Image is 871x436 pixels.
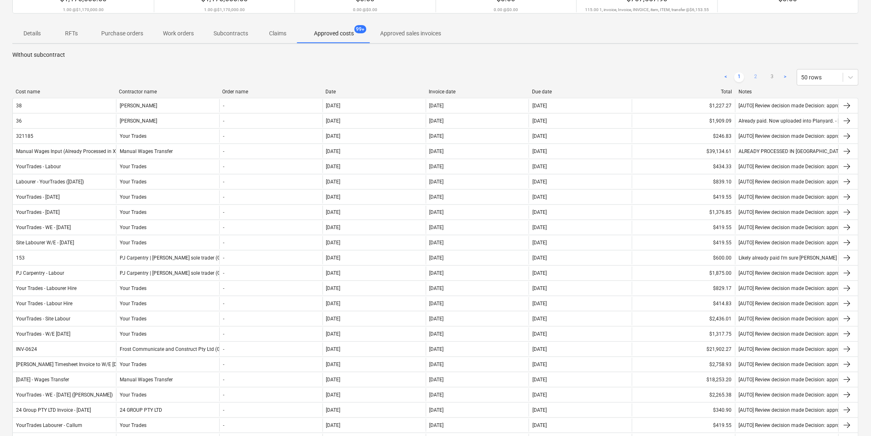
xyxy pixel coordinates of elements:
div: [DATE] [532,422,547,428]
div: [DATE] [532,392,547,398]
div: - [223,118,224,124]
span: 99+ [355,25,367,33]
div: [DATE] [326,377,341,383]
div: $419.55 [632,190,735,204]
div: PJ Carpentry - Labour [16,270,64,276]
div: - [223,285,224,291]
div: [DATE] [430,240,444,246]
div: [DATE] [532,164,547,169]
div: [DATE] [430,179,444,185]
div: PJ Carpentry | [PERSON_NAME] sole trader (GST FREE from [DATE]) [116,251,219,264]
div: [DATE] [430,346,444,352]
p: 1.00 @ $1,170,000.00 [204,7,245,12]
div: 153 [16,255,25,261]
p: Purchase orders [101,29,143,38]
div: [DATE] [326,255,341,261]
div: Date [325,89,422,95]
div: [DATE] [532,301,547,306]
div: [DATE] [532,148,547,154]
div: [DATE] [326,392,341,398]
div: [DATE] [430,422,444,428]
div: - [223,194,224,200]
div: [DATE] [430,377,444,383]
div: $246.83 [632,130,735,143]
div: [DATE] [326,407,341,413]
div: Your Trades [116,388,219,401]
div: [DATE] [430,225,444,230]
div: Your Trades [116,297,219,310]
div: [DATE] [532,118,547,124]
div: [DATE] [532,270,547,276]
div: [PERSON_NAME] [116,114,219,128]
div: 321185 [16,133,33,139]
p: 0.00 @ $0.00 [353,7,377,12]
div: - [223,377,224,383]
a: Page 3 [767,72,777,82]
div: [DATE] [532,209,547,215]
div: [DATE] [532,407,547,413]
div: [DATE] [430,255,444,261]
div: [PERSON_NAME] Timesheet Invoice to W/E [DATE] [16,362,127,367]
div: [DATE] [326,270,341,276]
div: - [223,316,224,322]
div: Your Trades [116,175,219,188]
div: Site Labourer W/E - [DATE] [16,240,74,246]
div: Your Trades - Labourer Hire [16,285,77,291]
div: $1,875.00 [632,267,735,280]
div: Contractor name [119,89,216,95]
div: $39,134.61 [632,145,735,158]
div: Manual Wages Transfer [116,145,219,158]
div: [DATE] [532,133,547,139]
div: [DATE] [326,331,341,337]
div: $1,317.75 [632,327,735,341]
p: 115.00 1, invoice, Invoice, INVOICE, item, ITEM, transfer @ $6,153.55 [585,7,709,12]
div: - [223,301,224,306]
div: 36 [16,118,22,124]
div: [DATE] [532,346,547,352]
div: $419.55 [632,419,735,432]
div: Order name [222,89,319,95]
div: 24 GROUP PTY LTD [116,404,219,417]
div: [DATE] [532,103,547,109]
div: YourTrades Labourer - Callum [16,422,82,428]
div: - [223,148,224,154]
div: [DATE] [326,422,341,428]
div: - [223,331,224,337]
div: Frost Communicate and Construct Pty Ltd (GST) [116,343,219,356]
div: - [223,164,224,169]
p: Work orders [163,29,194,38]
div: Your Trades - Labour Hire [16,301,72,306]
div: Your Trades [116,358,219,371]
div: [DATE] [430,209,444,215]
div: [DATE] [532,194,547,200]
div: $2,436.01 [632,312,735,325]
p: Subcontracts [214,29,248,38]
div: - [223,362,224,367]
div: YourTrades - WE - [DATE] [16,225,71,230]
div: [DATE] [326,240,341,246]
div: [DATE] [532,255,547,261]
div: - [223,255,224,261]
p: Without subcontract [12,51,859,59]
div: $1,376.85 [632,206,735,219]
div: Cost name [16,89,112,95]
div: - [223,407,224,413]
div: [DATE] [532,362,547,367]
div: Your Trades [116,130,219,143]
div: - [223,422,224,428]
div: Invoice date [429,89,526,95]
div: [DATE] [326,133,341,139]
div: - [223,240,224,246]
div: Chat Widget [830,397,871,436]
div: $414.83 [632,297,735,310]
div: - [223,179,224,185]
div: YourTrades - WE - [DATE] ([PERSON_NAME]) [16,392,113,398]
div: - [223,225,224,230]
div: $2,758.93 [632,358,735,371]
div: Total [636,89,732,95]
a: Page 1 is your current page [734,72,744,82]
div: [DATE] [532,225,547,230]
div: [DATE] [430,164,444,169]
div: Labourer - YourTrades ([DATE]) [16,179,84,185]
div: Your Trades [116,206,219,219]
